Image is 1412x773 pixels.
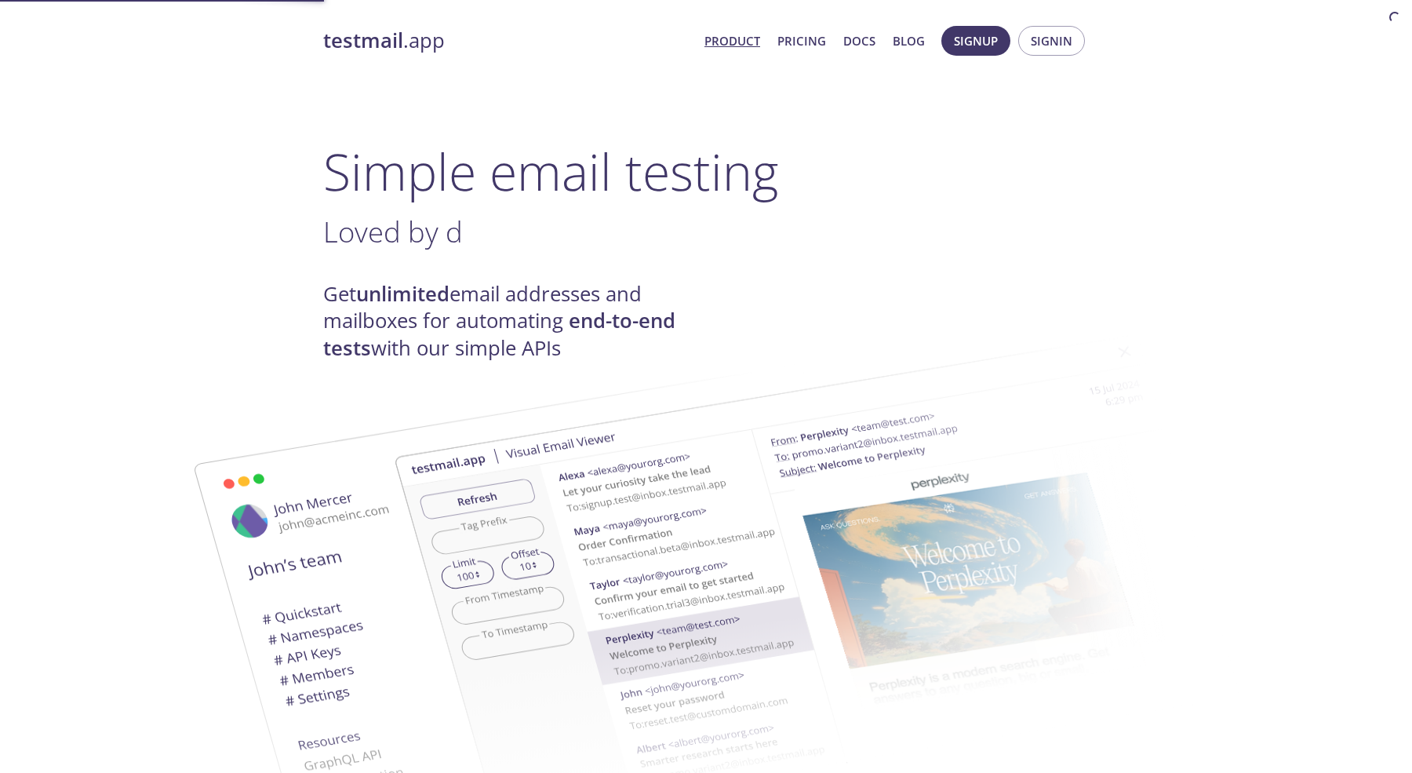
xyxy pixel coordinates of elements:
[323,212,463,251] span: Loved by d
[356,280,449,308] strong: unlimited
[954,31,998,51] span: Signup
[1018,26,1085,56] button: Signin
[1031,31,1072,51] span: Signin
[843,31,875,51] a: Docs
[323,141,1089,202] h1: Simple email testing
[777,31,826,51] a: Pricing
[941,26,1010,56] button: Signup
[323,281,706,362] h4: Get email addresses and mailboxes for automating with our simple APIs
[323,27,692,54] a: testmail.app
[323,307,675,361] strong: end-to-end tests
[323,27,403,54] strong: testmail
[893,31,925,51] a: Blog
[704,31,760,51] a: Product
